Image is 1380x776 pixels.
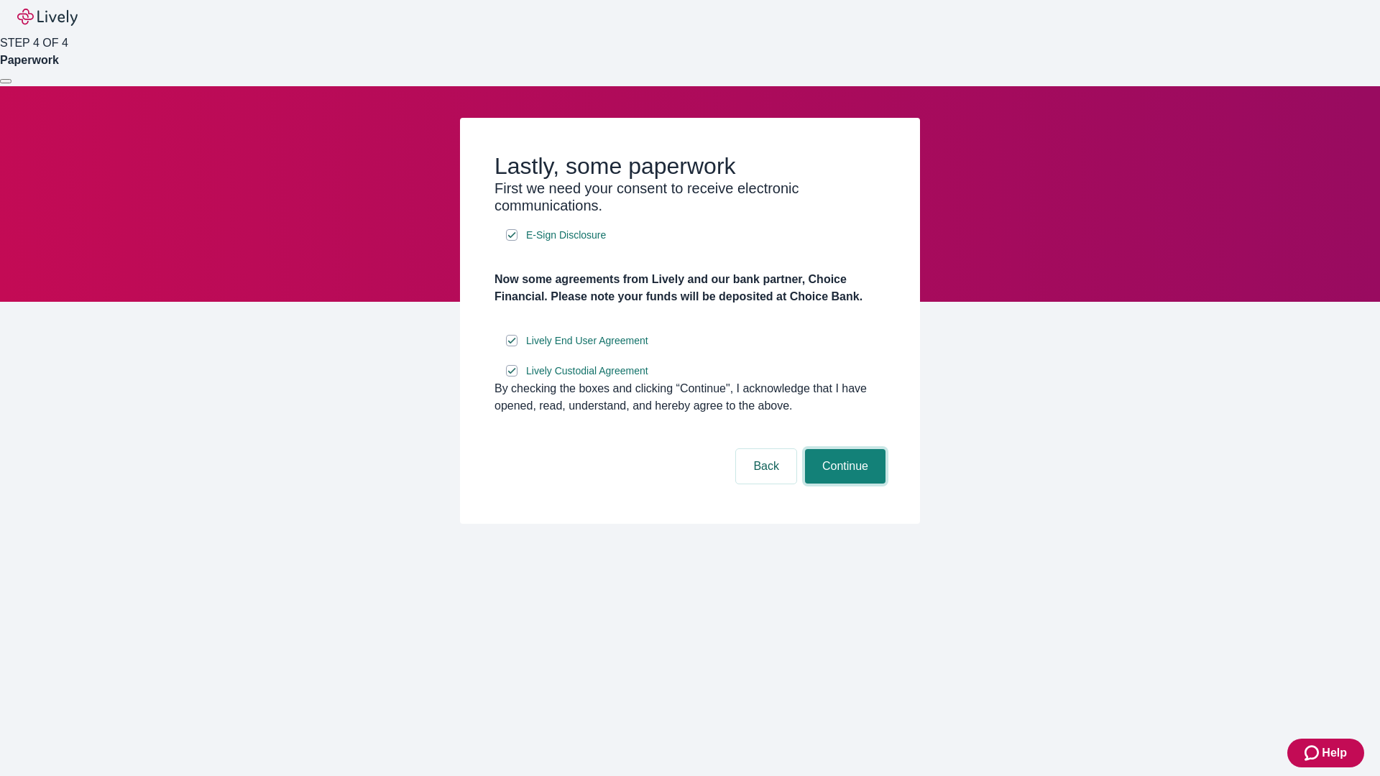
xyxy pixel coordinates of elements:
h3: First we need your consent to receive electronic communications. [494,180,885,214]
a: e-sign disclosure document [523,362,651,380]
a: e-sign disclosure document [523,226,609,244]
h2: Lastly, some paperwork [494,152,885,180]
h4: Now some agreements from Lively and our bank partner, Choice Financial. Please note your funds wi... [494,271,885,305]
span: Help [1322,744,1347,762]
button: Continue [805,449,885,484]
a: e-sign disclosure document [523,332,651,350]
button: Back [736,449,796,484]
svg: Zendesk support icon [1305,744,1322,762]
img: Lively [17,9,78,26]
div: By checking the boxes and clicking “Continue", I acknowledge that I have opened, read, understand... [494,380,885,415]
span: E-Sign Disclosure [526,228,606,243]
span: Lively Custodial Agreement [526,364,648,379]
span: Lively End User Agreement [526,333,648,348]
button: Zendesk support iconHelp [1287,739,1364,767]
